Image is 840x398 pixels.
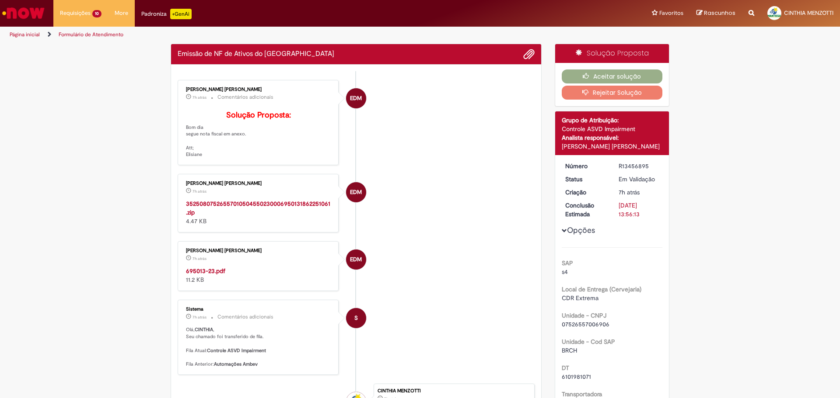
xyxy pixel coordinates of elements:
[192,189,206,194] span: 7h atrás
[555,44,669,63] div: Solução Proposta
[562,259,573,267] b: SAP
[562,346,577,354] span: BRCH
[186,307,332,312] div: Sistema
[378,388,530,394] div: CINTHIA MENZOTTI
[619,188,640,196] span: 7h atrás
[170,9,192,19] p: +GenAi
[217,93,273,101] small: Comentários adicionais
[186,326,332,367] p: Olá, , Seu chamado foi transferido de fila. Fila Atual: Fila Anterior:
[346,88,366,108] div: Elisiane de Moura Cardozo
[186,200,330,216] a: 35250807526557010504550230006950131862251061.zip
[346,308,366,328] div: System
[217,313,273,321] small: Comentários adicionais
[186,199,332,225] div: 4.47 KB
[559,175,612,183] dt: Status
[350,88,362,109] span: EDM
[562,116,663,125] div: Grupo de Atribuição:
[562,390,602,398] b: Transportadora
[562,86,663,100] button: Rejeitar Solução
[141,9,192,19] div: Padroniza
[619,188,640,196] time: 28/08/2025 10:56:09
[195,326,213,333] b: CINTHIA
[350,182,362,203] span: EDM
[659,9,683,17] span: Favoritos
[704,9,735,17] span: Rascunhos
[562,125,663,133] div: Controle ASVD Impairment
[192,95,206,100] span: 7h atrás
[619,188,659,197] div: 28/08/2025 10:56:09
[562,69,663,83] button: Aceitar solução
[354,308,358,329] span: S
[562,338,615,346] b: Unidade - Cod SAP
[7,27,553,43] ul: Trilhas de página
[186,181,332,186] div: [PERSON_NAME] [PERSON_NAME]
[696,9,735,17] a: Rascunhos
[192,315,206,320] time: 28/08/2025 10:56:14
[186,267,225,275] a: 695013-23.pdf
[192,315,206,320] span: 7h atrás
[59,31,123,38] a: Formulário de Atendimento
[115,9,128,17] span: More
[226,110,291,120] b: Solução Proposta:
[523,48,535,60] button: Adicionar anexos
[562,373,591,381] span: 6101981071
[350,249,362,270] span: EDM
[559,201,612,218] dt: Conclusão Estimada
[207,347,266,354] b: Controle ASVD Impairment
[186,111,332,158] p: Bom dia segue nota fiscal em anexo. Att; Elisiane
[10,31,40,38] a: Página inicial
[60,9,91,17] span: Requisições
[562,294,598,302] span: CDR Extrema
[784,9,833,17] span: CINTHIA MENZOTTI
[192,256,206,261] time: 28/08/2025 11:02:45
[346,182,366,202] div: Elisiane de Moura Cardozo
[92,10,101,17] span: 10
[619,175,659,183] div: Em Validação
[186,266,332,284] div: 11.2 KB
[562,133,663,142] div: Analista responsável:
[562,311,606,319] b: Unidade - CNPJ
[562,268,568,276] span: s4
[192,95,206,100] time: 28/08/2025 11:02:58
[559,188,612,197] dt: Criação
[178,50,334,58] h2: Emissão de NF de Ativos do ASVD Histórico de tíquete
[192,189,206,194] time: 28/08/2025 11:02:46
[562,285,641,293] b: Local de Entrega (Cervejaria)
[562,364,569,372] b: DT
[214,361,258,367] b: Automações Ambev
[346,249,366,270] div: Elisiane de Moura Cardozo
[619,201,659,218] div: [DATE] 13:56:13
[559,162,612,170] dt: Número
[619,162,659,170] div: R13456895
[186,87,332,92] div: [PERSON_NAME] [PERSON_NAME]
[186,248,332,253] div: [PERSON_NAME] [PERSON_NAME]
[192,256,206,261] span: 7h atrás
[562,320,609,328] span: 07526557006906
[1,4,46,22] img: ServiceNow
[562,142,663,151] div: [PERSON_NAME] [PERSON_NAME]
